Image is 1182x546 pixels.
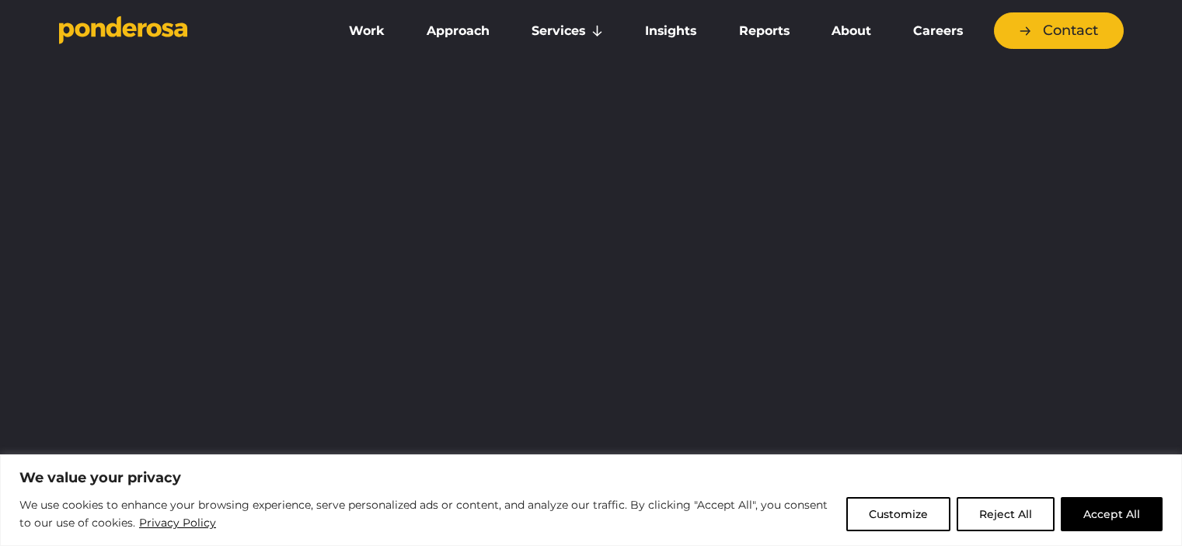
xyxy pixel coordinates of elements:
[627,15,714,47] a: Insights
[19,468,1163,487] p: We value your privacy
[957,497,1055,531] button: Reject All
[409,15,507,47] a: Approach
[59,16,308,47] a: Go to homepage
[138,513,217,532] a: Privacy Policy
[1061,497,1163,531] button: Accept All
[331,15,403,47] a: Work
[514,15,621,47] a: Services
[721,15,807,47] a: Reports
[994,12,1124,49] a: Contact
[895,15,981,47] a: Careers
[814,15,889,47] a: About
[846,497,950,531] button: Customize
[19,496,835,533] p: We use cookies to enhance your browsing experience, serve personalized ads or content, and analyz...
